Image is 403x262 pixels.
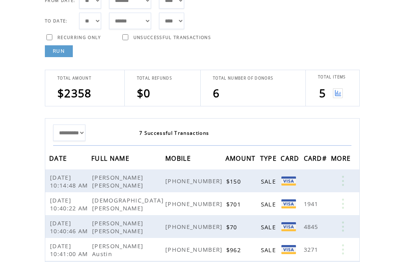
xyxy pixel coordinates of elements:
span: TOTAL AMOUNT [57,76,91,81]
span: [PERSON_NAME] Austin [92,242,143,258]
span: 5 [319,86,326,101]
span: 4845 [304,223,320,231]
a: TYPE [260,156,279,161]
span: SALE [261,246,278,254]
span: [PHONE_NUMBER] [165,223,225,231]
span: TOTAL REFUNDS [137,76,172,81]
span: $150 [226,178,243,186]
span: SALE [261,201,278,208]
span: DATE [49,152,69,167]
span: $2358 [57,86,92,101]
span: TOTAL ITEMS [318,75,346,80]
span: 1941 [304,200,320,208]
img: Visa [281,245,296,255]
span: 7 Successful Transactions [139,130,209,137]
span: FULL NAME [91,152,131,167]
span: TYPE [260,152,279,167]
span: AMOUNT [226,152,258,167]
span: SALE [261,178,278,186]
span: TOTAL NUMBER OF DONORS [213,76,273,81]
span: SALE [261,223,278,231]
span: [PERSON_NAME] [PERSON_NAME] [92,174,145,190]
a: AMOUNT [226,156,258,161]
img: VISA [281,200,296,209]
img: View graph [333,89,343,98]
span: [DATE] 10:40:22 AM [50,197,90,212]
span: [DATE] 10:14:48 AM [50,174,90,190]
a: CARD# [304,156,329,161]
a: MOBILE [165,156,193,161]
span: 3271 [304,246,320,254]
a: RUN [45,46,73,58]
span: $0 [137,86,151,101]
a: CARD [281,156,301,161]
span: [PHONE_NUMBER] [165,177,225,185]
span: UNSUCCESSFUL TRANSACTIONS [133,35,211,41]
img: Visa [281,223,296,232]
span: [DATE] 10:41:00 AM [50,242,90,258]
span: [DEMOGRAPHIC_DATA] [PERSON_NAME] [92,197,164,212]
span: [PHONE_NUMBER] [165,200,225,208]
span: MOBILE [165,152,193,167]
a: DATE [49,156,69,161]
span: [PHONE_NUMBER] [165,246,225,254]
span: $962 [226,246,243,254]
span: CARD [281,152,301,167]
span: $701 [226,201,243,208]
span: [DATE] 10:40:46 AM [50,219,90,235]
span: RECURRING ONLY [57,35,101,41]
span: 6 [213,86,220,101]
a: FULL NAME [91,156,131,161]
span: $70 [226,223,239,231]
img: Visa [281,177,296,186]
span: CARD# [304,152,329,167]
span: [PERSON_NAME] [PERSON_NAME] [92,219,145,235]
span: TO DATE: [45,19,68,24]
span: MORE [331,152,353,167]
